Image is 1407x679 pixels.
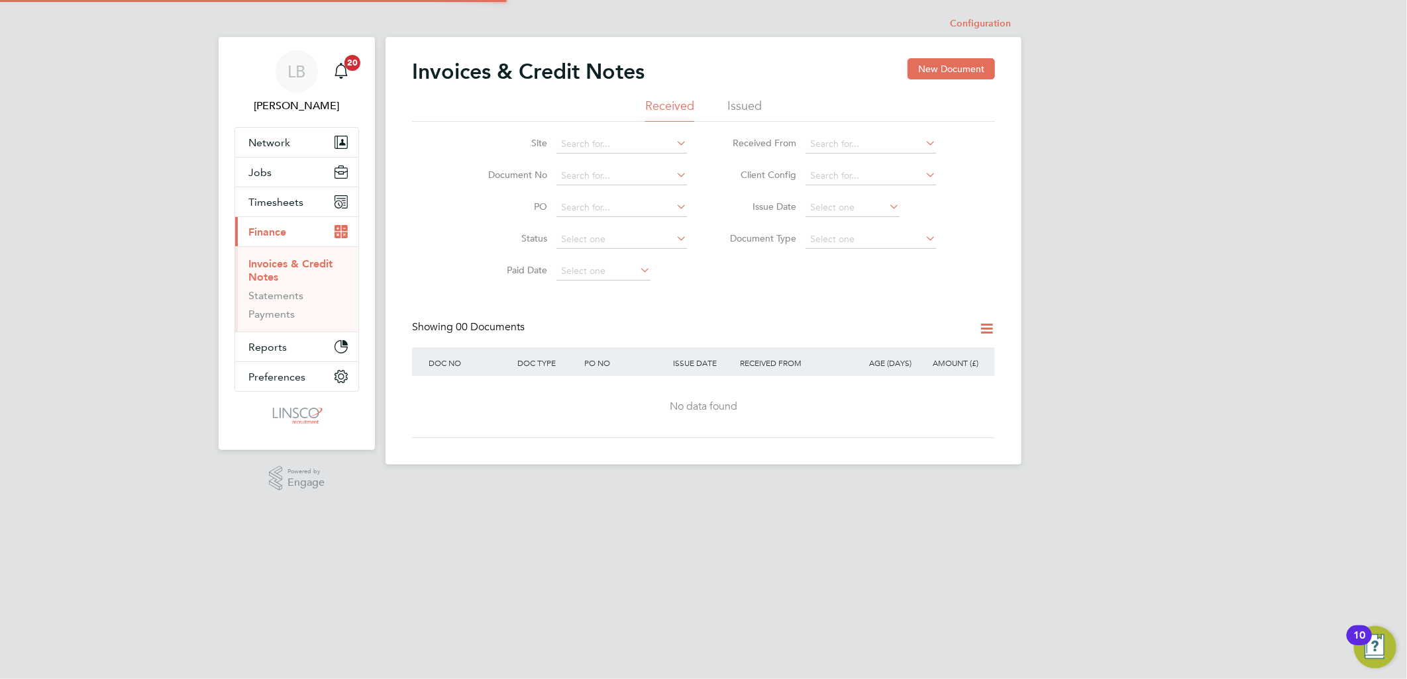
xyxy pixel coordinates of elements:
label: PO [471,201,547,212]
input: Search for... [556,135,687,154]
img: linsco-logo-retina.png [269,405,324,426]
a: Invoices & Credit Notes [248,257,333,283]
input: Search for... [556,199,687,217]
button: Open Resource Center, 10 new notifications [1354,626,1396,668]
a: Powered byEngage [269,466,325,491]
input: Search for... [806,135,936,154]
div: No data found [425,400,982,414]
li: Received [645,98,694,122]
button: New Document [908,58,995,79]
button: Network [235,128,358,157]
button: Preferences [235,362,358,391]
label: Paid Date [471,264,547,276]
button: Reports [235,332,358,361]
span: Finance [248,226,286,238]
a: Payments [248,308,295,320]
a: 20 [328,50,354,93]
div: DOC TYPE [514,347,581,378]
input: Select one [556,230,687,249]
div: AMOUNT (£) [915,347,982,378]
label: Site [471,137,547,149]
span: Powered by [287,466,325,477]
span: Jobs [248,166,272,179]
div: RECEIVED FROM [737,347,848,378]
input: Search for... [806,167,936,185]
button: Timesheets [235,187,358,216]
li: Issued [727,98,762,122]
a: Statements [248,289,303,302]
label: Client Config [720,169,796,181]
a: LB[PERSON_NAME] [234,50,359,114]
span: Reports [248,341,287,353]
div: DOC NO [425,347,514,378]
label: Document Type [720,232,796,244]
button: Finance [235,217,358,246]
div: PO NO [581,347,670,378]
li: Configuration [950,11,1011,37]
label: Status [471,232,547,244]
span: Preferences [248,371,305,383]
span: 00 Documents [456,320,525,334]
div: ISSUE DATE [670,347,737,378]
div: AGE (DAYS) [848,347,915,378]
span: LB [288,63,306,80]
button: Jobs [235,158,358,187]
span: Network [248,136,290,149]
div: 10 [1353,635,1365,653]
span: Lauren Butler [234,98,359,114]
input: Select one [806,199,900,217]
label: Document No [471,169,547,181]
span: Engage [287,477,325,488]
label: Issue Date [720,201,796,212]
h2: Invoices & Credit Notes [412,58,645,85]
nav: Main navigation [219,37,375,450]
input: Select one [806,230,936,249]
span: Timesheets [248,196,303,208]
label: Received From [720,137,796,149]
input: Search for... [556,167,687,185]
span: 20 [344,55,360,71]
div: Finance [235,246,358,332]
div: Showing [412,320,527,334]
a: Go to home page [234,405,359,426]
input: Select one [556,262,651,281]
